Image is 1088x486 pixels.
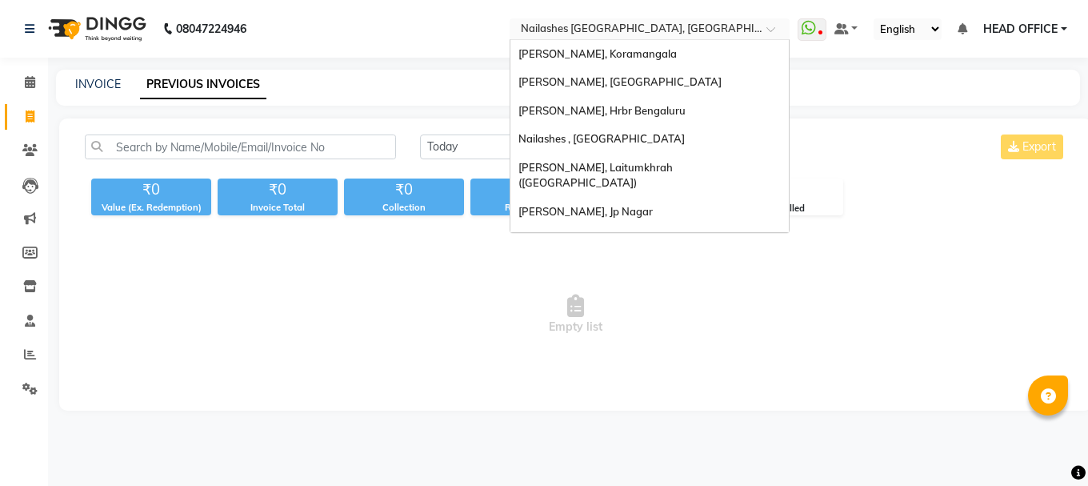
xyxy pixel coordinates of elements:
[344,201,464,215] div: Collection
[518,132,685,145] span: Nailashes , [GEOGRAPHIC_DATA]
[218,179,338,201] div: ₹0
[91,201,211,215] div: Value (Ex. Redemption)
[518,104,686,117] span: [PERSON_NAME], Hrbr Bengaluru
[518,205,653,218] span: [PERSON_NAME], Jp Nagar
[75,77,121,91] a: INVOICE
[510,39,790,233] ng-dropdown-panel: Options list
[176,6,246,51] b: 08047224946
[218,201,338,215] div: Invoice Total
[470,201,590,215] div: Redemption
[140,70,266,99] a: PREVIOUS INVOICES
[518,161,675,190] span: [PERSON_NAME], Laitumkhrah ([GEOGRAPHIC_DATA])
[91,179,211,201] div: ₹0
[518,75,722,88] span: [PERSON_NAME], [GEOGRAPHIC_DATA]
[470,179,590,201] div: ₹0
[85,235,1066,395] span: Empty list
[85,135,396,159] input: Search by Name/Mobile/Email/Invoice No
[344,179,464,201] div: ₹0
[983,21,1058,38] span: HEAD OFFICE
[1021,422,1072,470] iframe: chat widget
[518,47,677,60] span: [PERSON_NAME], Koramangala
[41,6,150,51] img: logo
